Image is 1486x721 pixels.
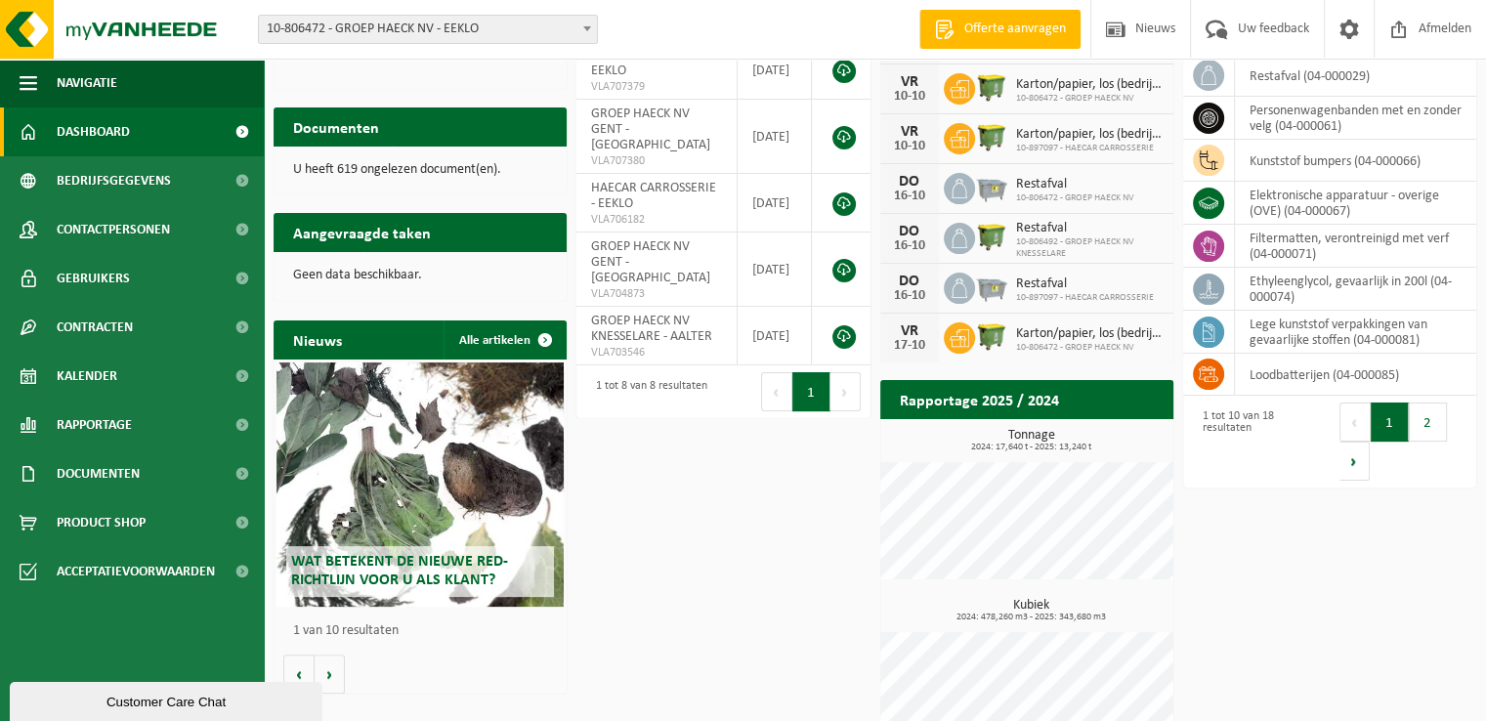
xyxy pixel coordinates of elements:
[975,70,1008,104] img: WB-1100-HPE-GN-51
[591,314,712,344] span: GROEP HAECK NV KNESSELARE - AALTER
[274,107,399,146] h2: Documenten
[591,79,722,95] span: VLA707379
[1016,77,1164,93] span: Karton/papier, los (bedrijven)
[1016,93,1164,105] span: 10-806472 - GROEP HAECK NV
[975,220,1008,253] img: WB-1100-HPE-GN-50
[586,370,707,413] div: 1 tot 8 van 8 resultaten
[890,323,929,339] div: VR
[890,274,929,289] div: DO
[1016,276,1154,292] span: Restafval
[591,286,722,302] span: VLA704873
[890,443,1173,452] span: 2024: 17,640 t - 2025: 13,240 t
[1339,442,1370,481] button: Next
[57,401,132,449] span: Rapportage
[57,449,140,498] span: Documenten
[57,254,130,303] span: Gebruikers
[276,362,564,607] a: Wat betekent de nieuwe RED-richtlijn voor u als klant?
[890,613,1173,622] span: 2024: 478,260 m3 - 2025: 343,680 m3
[1016,127,1164,143] span: Karton/papier, los (bedrijven)
[1409,403,1447,442] button: 2
[293,163,547,177] p: U heeft 619 ongelezen document(en).
[890,224,929,239] div: DO
[591,181,716,211] span: HAECAR CARROSSERIE - EEKLO
[591,106,710,152] span: GROEP HAECK NV GENT - [GEOGRAPHIC_DATA]
[1016,221,1164,236] span: Restafval
[738,41,813,100] td: [DATE]
[738,100,813,174] td: [DATE]
[591,153,722,169] span: VLA707380
[57,547,215,596] span: Acceptatievoorwaarden
[1235,182,1476,225] td: elektronische apparatuur - overige (OVE) (04-000067)
[1235,354,1476,396] td: loodbatterijen (04-000085)
[283,655,315,694] button: Vorige
[975,120,1008,153] img: WB-1100-HPE-GN-50
[830,372,861,411] button: Next
[890,190,929,203] div: 16-10
[1016,192,1134,204] span: 10-806472 - GROEP HAECK NV
[258,15,598,44] span: 10-806472 - GROEP HAECK NV - EEKLO
[315,655,345,694] button: Volgende
[1016,177,1134,192] span: Restafval
[1016,143,1164,154] span: 10-897097 - HAECAR CARROSSERIE
[738,174,813,233] td: [DATE]
[792,372,830,411] button: 1
[1016,342,1164,354] span: 10-806472 - GROEP HAECK NV
[591,239,710,285] span: GROEP HAECK NV GENT - [GEOGRAPHIC_DATA]
[890,90,929,104] div: 10-10
[1016,292,1154,304] span: 10-897097 - HAECAR CARROSSERIE
[293,269,547,282] p: Geen data beschikbaar.
[959,20,1071,39] span: Offerte aanvragen
[57,303,133,352] span: Contracten
[274,320,361,359] h2: Nieuws
[591,212,722,228] span: VLA706182
[975,170,1008,203] img: WB-2500-GAL-GY-04
[1028,418,1171,457] a: Bekijk rapportage
[293,624,557,638] p: 1 van 10 resultaten
[57,156,171,205] span: Bedrijfsgegevens
[591,48,697,78] span: GROEP HAECK NV - EEKLO
[890,74,929,90] div: VR
[890,140,929,153] div: 10-10
[890,599,1173,622] h3: Kubiek
[890,174,929,190] div: DO
[591,345,722,360] span: VLA703546
[880,380,1079,418] h2: Rapportage 2025 / 2024
[890,429,1173,452] h3: Tonnage
[738,233,813,307] td: [DATE]
[1235,268,1476,311] td: ethyleenglycol, gevaarlijk in 200l (04-000074)
[975,319,1008,353] img: WB-1100-HPE-GN-51
[890,124,929,140] div: VR
[10,678,326,721] iframe: chat widget
[975,270,1008,303] img: WB-2500-GAL-GY-01
[57,352,117,401] span: Kalender
[919,10,1081,49] a: Offerte aanvragen
[259,16,597,43] span: 10-806472 - GROEP HAECK NV - EEKLO
[890,289,929,303] div: 16-10
[57,498,146,547] span: Product Shop
[1235,225,1476,268] td: filtermatten, verontreinigd met verf (04-000071)
[1371,403,1409,442] button: 1
[291,554,508,588] span: Wat betekent de nieuwe RED-richtlijn voor u als klant?
[1235,311,1476,354] td: lege kunststof verpakkingen van gevaarlijke stoffen (04-000081)
[274,213,450,251] h2: Aangevraagde taken
[1016,236,1164,260] span: 10-806492 - GROEP HAECK NV KNESSELARE
[1235,140,1476,182] td: kunststof bumpers (04-000066)
[738,307,813,365] td: [DATE]
[1193,401,1320,483] div: 1 tot 10 van 18 resultaten
[57,59,117,107] span: Navigatie
[444,320,565,360] a: Alle artikelen
[890,339,929,353] div: 17-10
[1016,326,1164,342] span: Karton/papier, los (bedrijven)
[1339,403,1371,442] button: Previous
[890,239,929,253] div: 16-10
[1235,97,1476,140] td: personenwagenbanden met en zonder velg (04-000061)
[761,372,792,411] button: Previous
[57,107,130,156] span: Dashboard
[1235,55,1476,97] td: restafval (04-000029)
[57,205,170,254] span: Contactpersonen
